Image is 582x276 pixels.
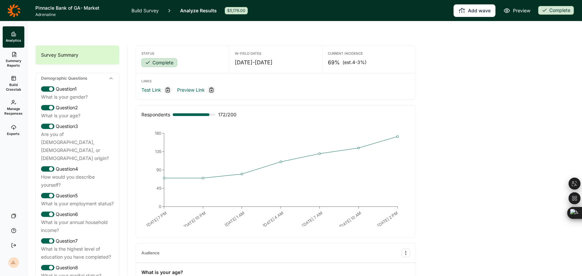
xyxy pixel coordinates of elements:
[141,250,159,256] div: Audience
[41,130,114,162] div: Are you of [DEMOGRAPHIC_DATA], [DEMOGRAPHIC_DATA], or [DEMOGRAPHIC_DATA] origin?
[402,249,410,257] button: Audience Options
[224,210,245,228] text: [DATE] 1 AM
[235,58,317,66] div: [DATE] - [DATE]
[328,51,410,56] div: Current Incidence
[35,4,123,12] h1: Pinnacle Bank of GA- Market
[145,210,168,228] text: [DATE] 7 PM
[235,51,317,56] div: In-Field Dates
[41,104,114,112] div: Question 2
[141,58,177,68] button: Complete
[301,210,324,228] text: [DATE] 7 AM
[141,86,161,94] a: Test Link
[41,122,114,130] div: Question 3
[5,82,22,92] span: Build Crosstab
[41,218,114,234] div: What is your annual household income?
[41,173,114,189] div: How would you describe yourself?
[8,257,19,268] div: JL
[177,86,205,94] a: Preview Link
[4,106,23,116] span: Manage Responses
[141,51,224,56] div: Status
[225,7,248,14] div: $5,176.00
[3,96,24,120] a: Manage Responses
[155,131,161,136] tspan: 180
[504,7,530,15] a: Preview
[41,192,114,200] div: Question 5
[156,167,161,172] tspan: 90
[36,46,119,64] div: Survey Summary
[35,12,123,17] span: Adrenaline
[454,4,496,17] button: Add wave
[36,73,119,84] div: Demographic Questions
[513,7,530,15] span: Preview
[41,165,114,173] div: Question 4
[141,79,410,83] div: Links
[41,85,114,93] div: Question 1
[7,131,20,136] span: Exports
[262,210,284,228] text: [DATE] 4 AM
[328,58,340,66] span: 69%
[164,86,172,94] div: Copy link
[538,6,574,15] button: Complete
[377,210,399,228] text: [DATE] 2 PM
[207,86,215,94] div: Copy link
[141,58,177,67] div: Complete
[183,210,207,229] text: [DATE] 10 PM
[155,149,161,154] tspan: 135
[41,245,114,261] div: What is the highest level of education you have completed?
[6,38,21,43] span: Analytics
[3,120,24,141] a: Exports
[343,59,367,66] span: (est. 4-3% )
[3,72,24,96] a: Build Crosstab
[156,186,161,191] tspan: 45
[339,210,363,229] text: [DATE] 10 AM
[141,111,170,119] div: Respondents
[3,26,24,48] a: Analytics
[41,200,114,208] div: What is your employment status?
[3,48,24,72] a: Summary Reports
[41,237,114,245] div: Question 7
[218,111,236,119] span: 172 / 200
[41,93,114,101] div: What is your gender?
[41,264,114,272] div: Question 8
[5,58,22,68] span: Summary Reports
[159,204,161,209] tspan: 0
[41,112,114,120] div: What is your age?
[41,210,114,218] div: Question 6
